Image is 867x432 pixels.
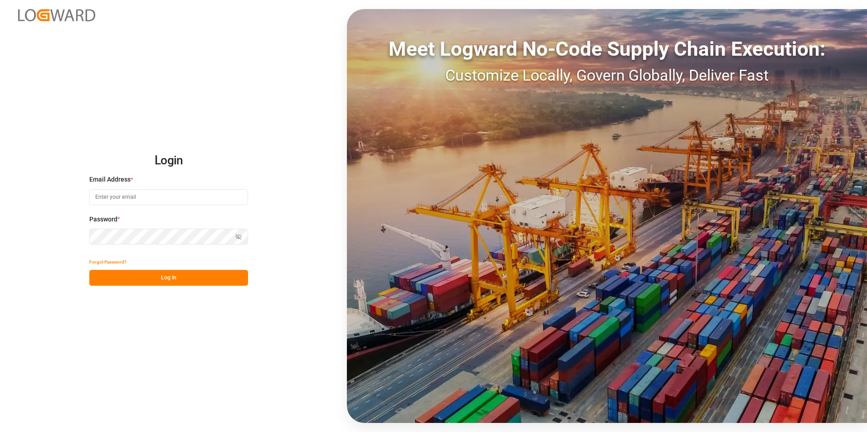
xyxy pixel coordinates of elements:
[89,215,117,224] span: Password
[89,146,248,175] h2: Login
[89,254,127,270] button: Forgot Password?
[89,270,248,286] button: Log In
[347,34,867,64] div: Meet Logward No-Code Supply Chain Execution:
[18,9,95,21] img: Logward_new_orange.png
[347,64,867,87] div: Customize Locally, Govern Globally, Deliver Fast
[89,189,248,205] input: Enter your email
[89,175,131,184] span: Email Address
